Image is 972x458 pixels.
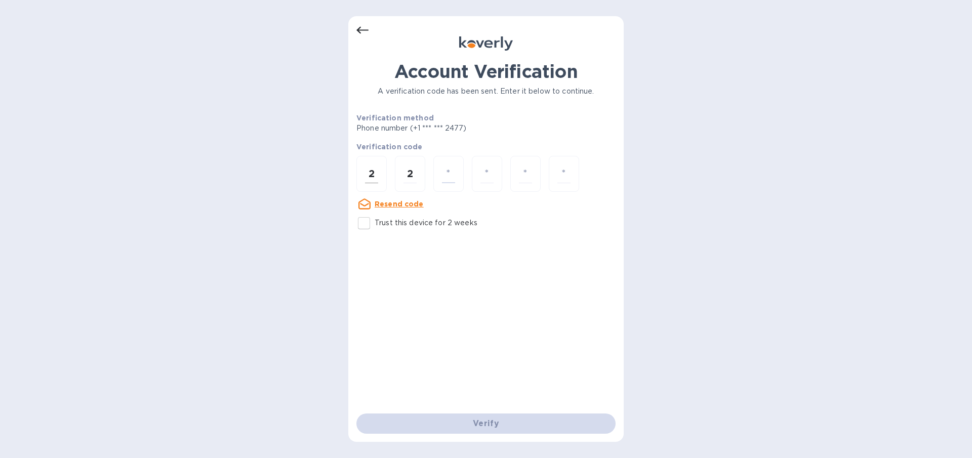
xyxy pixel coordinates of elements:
p: Phone number (+1 *** *** 2477) [356,123,544,134]
p: Trust this device for 2 weeks [375,218,477,228]
h1: Account Verification [356,61,616,82]
b: Verification method [356,114,434,122]
u: Resend code [375,200,424,208]
p: Verification code [356,142,616,152]
p: A verification code has been sent. Enter it below to continue. [356,86,616,97]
